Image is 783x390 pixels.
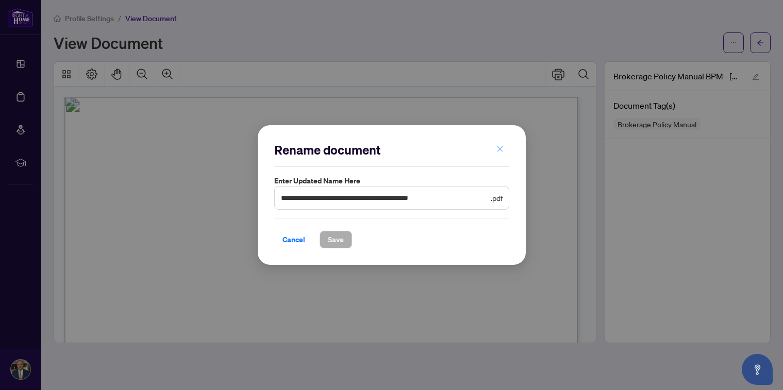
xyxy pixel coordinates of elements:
[742,354,773,385] button: Open asap
[496,145,504,152] span: close
[491,192,503,204] span: .pdf
[282,231,305,248] span: Cancel
[274,142,509,158] h2: Rename document
[274,231,313,248] button: Cancel
[320,231,352,248] button: Save
[274,175,509,186] label: Enter updated name here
